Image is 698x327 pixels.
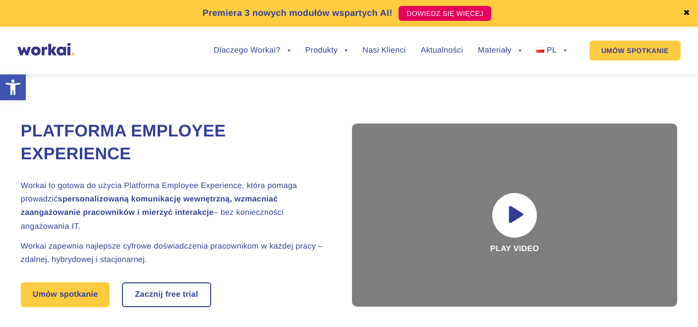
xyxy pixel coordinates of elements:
a: Umów spotkanie [21,282,110,307]
h2: Workai zapewnia najlepsze cyfrowe doświadczenia pracownikom w każdej pracy – zdalnej, hybrydowej ... [21,240,328,266]
p: Premiera 3 nowych modułów wspartych AI! [203,6,393,20]
h1: Platforma Employee Experience [21,120,328,166]
div: Play video [352,124,677,307]
a: UMÓW SPOTKANIE [589,41,681,61]
a: Zacznij free trial [123,283,210,306]
a: Aktualności [421,47,463,55]
a: Materiały [478,47,522,55]
strong: spersonalizowaną komunikację wewnętrzną, wzmacniać zaangażowanie pracowników i mierzyć interakcje [21,195,278,217]
a: Dlaczego Workai? [214,47,291,55]
h2: Workai to gotowa do użycia Platforma Employee Experience, która pomaga prowadzić – bez koniecznoś... [21,179,328,233]
a: Produkty [305,47,348,55]
a: Nasi Klienci [362,47,406,55]
a: DOWIEDZ SIĘ WIĘCEJ [399,6,491,21]
a: ✖ [683,9,690,17]
span: PL [547,46,557,55]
